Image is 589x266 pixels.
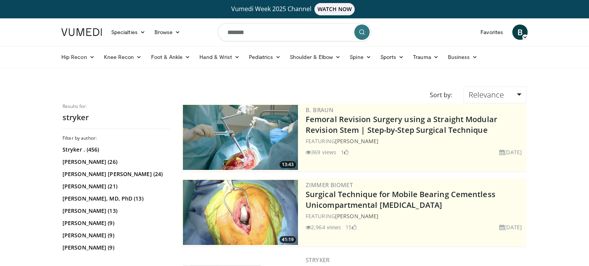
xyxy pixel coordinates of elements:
[63,103,170,109] p: Results for:
[107,24,150,40] a: Specialties
[63,170,168,178] a: [PERSON_NAME] [PERSON_NAME] (24)
[150,24,185,40] a: Browse
[63,232,168,239] a: [PERSON_NAME] (9)
[183,105,298,170] a: 13:43
[346,223,356,231] li: 15
[306,106,334,114] a: B. Braun
[63,135,170,141] h3: Filter by author:
[306,212,525,220] div: FEATURING
[63,195,168,202] a: [PERSON_NAME], MD, PhD (13)
[376,49,409,65] a: Sports
[57,49,99,65] a: Hip Recon
[306,189,495,210] a: Surgical Technique for Mobile Bearing Cementless Unicompartmental [MEDICAL_DATA]
[306,148,336,156] li: 369 views
[306,181,353,189] a: Zimmer Biomet
[280,161,296,168] span: 13:43
[63,183,168,190] a: [PERSON_NAME] (21)
[285,49,345,65] a: Shoulder & Elbow
[314,3,355,15] span: WATCH NOW
[280,236,296,243] span: 41:19
[335,212,378,220] a: [PERSON_NAME]
[63,207,168,215] a: [PERSON_NAME] (13)
[63,113,170,122] h2: stryker
[424,86,458,103] div: Sort by:
[499,223,522,231] li: [DATE]
[499,148,522,156] li: [DATE]
[195,49,244,65] a: Hand & Wrist
[408,49,443,65] a: Trauma
[512,24,528,40] a: B
[476,24,508,40] a: Favorites
[306,114,497,135] a: Femoral Revision Surgery using a Straight Modular Revision Stem | Step-by-Step Surgical Technique
[443,49,482,65] a: Business
[183,105,298,170] img: 4275ad52-8fa6-4779-9598-00e5d5b95857.300x170_q85_crop-smart_upscale.jpg
[244,49,285,65] a: Pediatrics
[63,219,168,227] a: [PERSON_NAME] (9)
[306,223,341,231] li: 2,964 views
[183,180,298,245] img: e9ed289e-2b85-4599-8337-2e2b4fe0f32a.300x170_q85_crop-smart_upscale.jpg
[218,23,371,41] input: Search topics, interventions
[99,49,146,65] a: Knee Recon
[146,49,195,65] a: Foot & Ankle
[183,180,298,245] a: 41:19
[345,49,375,65] a: Spine
[63,146,168,153] a: Stryker . (456)
[335,137,378,145] a: [PERSON_NAME]
[306,256,330,264] a: Stryker
[306,137,525,145] div: FEATURING
[63,158,168,166] a: [PERSON_NAME] (26)
[464,86,526,103] a: Relevance
[61,28,102,36] img: VuMedi Logo
[341,148,349,156] li: 1
[469,90,504,100] span: Relevance
[63,244,168,251] a: [PERSON_NAME] (9)
[63,3,526,15] a: Vumedi Week 2025 ChannelWATCH NOW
